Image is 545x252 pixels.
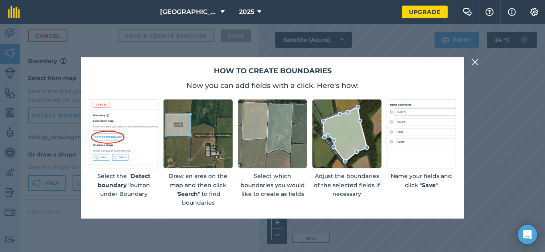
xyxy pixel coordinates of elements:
img: svg+xml;base64,PHN2ZyB4bWxucz0iaHR0cDovL3d3dy53My5vcmcvMjAwMC9zdmciIHdpZHRoPSIyMiIgaGVpZ2h0PSIzMC... [472,57,479,67]
img: Screenshot of an editable boundary [312,99,381,168]
img: fieldmargin Logo [8,6,20,18]
strong: Detect boundary [98,172,150,188]
img: svg+xml;base64,PHN2ZyB4bWxucz0iaHR0cDovL3d3dy53My5vcmcvMjAwMC9zdmciIHdpZHRoPSIxNyIgaGVpZ2h0PSIxNy... [508,7,516,17]
p: Name your fields and click " " [387,172,456,189]
p: Adjust the boundaries of the selected fields if necessary [312,172,381,198]
div: Open Intercom Messenger [518,225,537,244]
strong: Save [422,182,436,189]
p: Select which boundaries you would like to create as fields [238,172,307,198]
p: Draw an area on the map and then click " " to find boundaries [163,172,233,207]
span: 2025 [239,7,254,17]
strong: Search [178,190,198,197]
p: Now you can add fields with a click. Here's how: [89,80,456,91]
img: placeholder [387,99,456,168]
span: [GEOGRAPHIC_DATA] [160,7,217,17]
img: Screenshot of selected fields [238,99,307,168]
img: Two speech bubbles overlapping with the left bubble in the forefront [462,8,472,16]
img: A question mark icon [485,8,494,16]
img: Screenshot of detect boundary button [89,99,158,168]
a: Upgrade [402,6,448,18]
img: Screenshot of an rectangular area drawn on a map [163,99,233,168]
p: Select the " " button under Boundary [89,172,158,198]
img: A cog icon [529,8,539,16]
h2: How to create boundaries [89,65,456,77]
